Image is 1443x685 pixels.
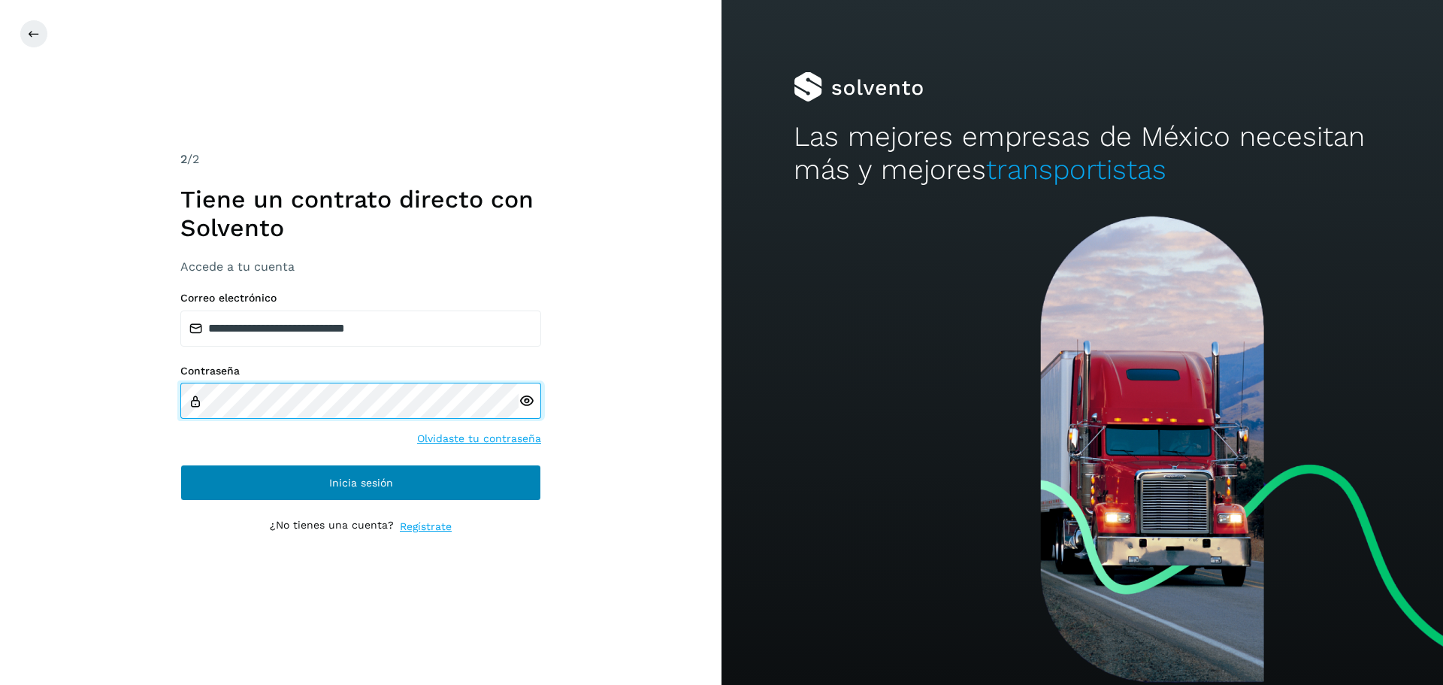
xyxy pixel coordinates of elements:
[986,153,1166,186] span: transportistas
[180,259,541,274] h3: Accede a tu cuenta
[180,185,541,243] h1: Tiene un contrato directo con Solvento
[180,150,541,168] div: /2
[180,292,541,305] label: Correo electrónico
[794,120,1371,187] h2: Las mejores empresas de México necesitan más y mejores
[417,431,541,447] a: Olvidaste tu contraseña
[180,365,541,377] label: Contraseña
[180,152,187,166] span: 2
[400,519,452,535] a: Regístrate
[270,519,394,535] p: ¿No tienes una cuenta?
[329,477,393,488] span: Inicia sesión
[180,465,541,501] button: Inicia sesión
